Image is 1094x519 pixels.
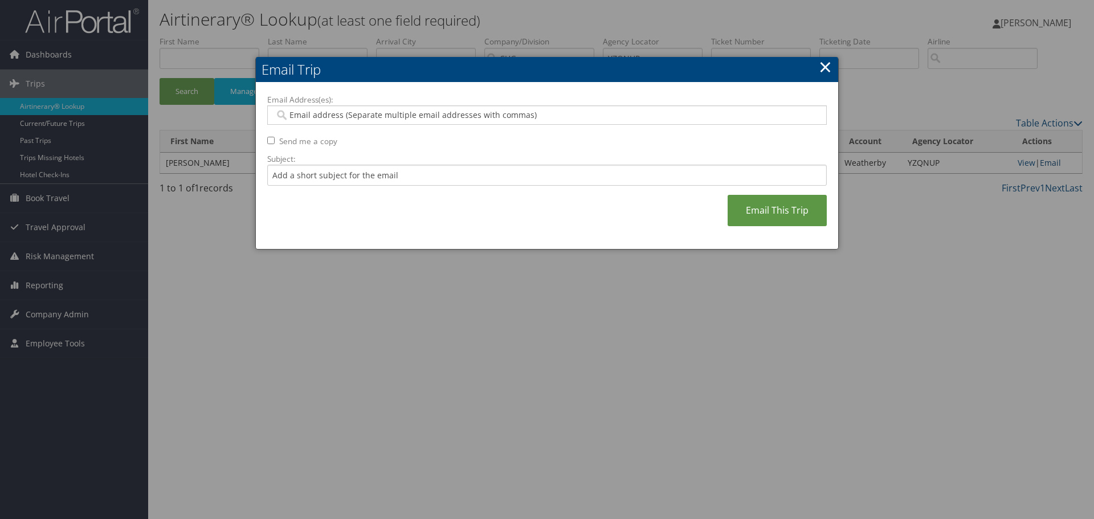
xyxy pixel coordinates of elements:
input: Add a short subject for the email [267,165,827,186]
label: Subject: [267,153,827,165]
a: × [819,55,832,78]
label: Email Address(es): [267,94,827,105]
input: Email address (Separate multiple email addresses with commas) [275,109,819,121]
label: Send me a copy [279,136,337,147]
a: Email This Trip [728,195,827,226]
h2: Email Trip [256,57,838,82]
